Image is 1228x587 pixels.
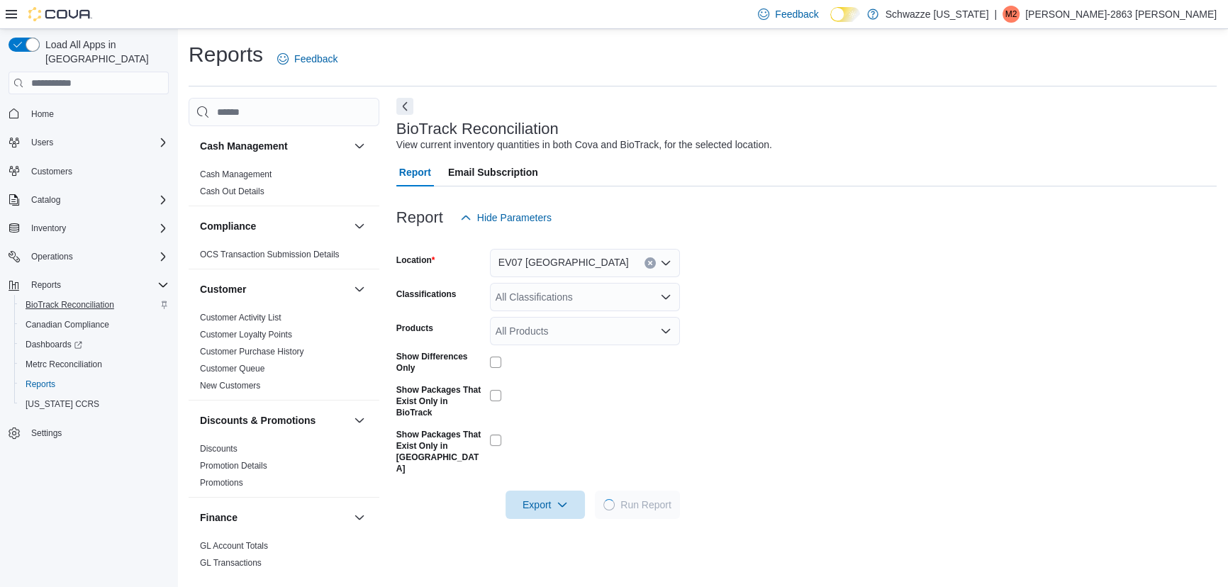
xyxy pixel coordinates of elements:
[200,478,243,488] a: Promotions
[200,363,264,374] span: Customer Queue
[396,255,435,266] label: Location
[601,497,617,513] span: Loading
[3,423,174,443] button: Settings
[200,282,348,296] button: Customer
[31,166,72,177] span: Customers
[351,218,368,235] button: Compliance
[200,186,264,197] span: Cash Out Details
[20,376,169,393] span: Reports
[830,22,831,23] span: Dark Mode
[26,134,169,151] span: Users
[200,381,260,391] a: New Customers
[31,279,61,291] span: Reports
[26,299,114,311] span: BioTrack Reconciliation
[189,309,379,400] div: Customer
[20,376,61,393] a: Reports
[399,158,431,186] span: Report
[20,336,88,353] a: Dashboards
[189,537,379,577] div: Finance
[200,347,304,357] a: Customer Purchase History
[20,296,169,313] span: BioTrack Reconciliation
[189,166,379,206] div: Cash Management
[26,191,66,208] button: Catalog
[200,540,268,552] span: GL Account Totals
[351,281,368,298] button: Customer
[3,190,174,210] button: Catalog
[595,491,680,519] button: LoadingRun Report
[31,427,62,439] span: Settings
[200,443,238,454] span: Discounts
[396,429,484,474] label: Show Packages That Exist Only in [GEOGRAPHIC_DATA]
[200,346,304,357] span: Customer Purchase History
[14,394,174,414] button: [US_STATE] CCRS
[498,254,629,271] span: EV07 [GEOGRAPHIC_DATA]
[26,248,79,265] button: Operations
[3,161,174,181] button: Customers
[3,218,174,238] button: Inventory
[448,158,538,186] span: Email Subscription
[31,223,66,234] span: Inventory
[200,557,262,569] span: GL Transactions
[31,194,60,206] span: Catalog
[200,380,260,391] span: New Customers
[26,163,78,180] a: Customers
[200,250,340,259] a: OCS Transaction Submission Details
[200,249,340,260] span: OCS Transaction Submission Details
[200,460,267,471] span: Promotion Details
[26,319,109,330] span: Canadian Compliance
[200,139,348,153] button: Cash Management
[200,364,264,374] a: Customer Queue
[200,444,238,454] a: Discounts
[200,541,268,551] a: GL Account Totals
[20,316,169,333] span: Canadian Compliance
[14,295,174,315] button: BioTrack Reconciliation
[200,186,264,196] a: Cash Out Details
[396,121,559,138] h3: BioTrack Reconciliation
[26,104,169,122] span: Home
[396,289,457,300] label: Classifications
[620,498,671,512] span: Run Report
[396,351,484,374] label: Show Differences Only
[660,257,671,269] button: Open list of options
[994,6,997,23] p: |
[200,413,316,427] h3: Discounts & Promotions
[14,315,174,335] button: Canadian Compliance
[200,558,262,568] a: GL Transactions
[351,509,368,526] button: Finance
[26,248,169,265] span: Operations
[200,413,348,427] button: Discounts & Promotions
[830,7,860,22] input: Dark Mode
[351,138,368,155] button: Cash Management
[26,162,169,180] span: Customers
[26,424,169,442] span: Settings
[294,52,337,66] span: Feedback
[14,374,174,394] button: Reports
[3,103,174,123] button: Home
[660,291,671,303] button: Open list of options
[3,133,174,152] button: Users
[40,38,169,66] span: Load All Apps in [GEOGRAPHIC_DATA]
[200,461,267,471] a: Promotion Details
[26,134,59,151] button: Users
[26,106,60,123] a: Home
[20,336,169,353] span: Dashboards
[351,412,368,429] button: Discounts & Promotions
[886,6,989,23] p: Schwazze [US_STATE]
[189,440,379,497] div: Discounts & Promotions
[200,477,243,488] span: Promotions
[31,108,54,120] span: Home
[200,169,272,179] a: Cash Management
[9,97,169,480] nav: Complex example
[20,356,108,373] a: Metrc Reconciliation
[26,220,169,237] span: Inventory
[26,276,169,293] span: Reports
[644,257,656,269] button: Clear input
[660,325,671,337] button: Open list of options
[200,330,292,340] a: Customer Loyalty Points
[396,138,772,152] div: View current inventory quantities in both Cova and BioTrack, for the selected location.
[200,510,238,525] h3: Finance
[26,398,99,410] span: [US_STATE] CCRS
[3,247,174,267] button: Operations
[477,211,552,225] span: Hide Parameters
[396,209,443,226] h3: Report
